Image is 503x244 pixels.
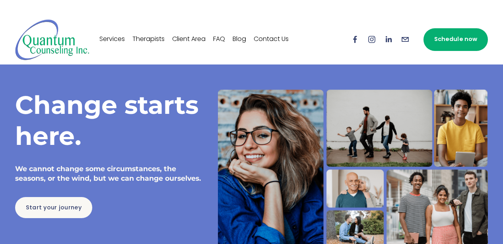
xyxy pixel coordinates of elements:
a: Client Area [172,33,206,46]
a: Contact Us [254,33,289,46]
a: Start your journey [15,197,92,218]
a: Schedule now [423,28,488,51]
a: FAQ [213,33,225,46]
a: Blog [233,33,246,46]
img: Quantum Counseling Inc. | Change starts here. [15,19,89,61]
h4: We cannot change some circumstances, the seasons, or the wind, but we can change ourselves. [15,164,204,183]
a: Therapists [132,33,165,46]
a: Services [99,33,125,46]
h1: Change starts here. [15,90,204,151]
a: LinkedIn [384,35,393,44]
a: Facebook [351,35,359,44]
a: info@quantumcounselinginc.com [401,35,410,44]
a: Instagram [367,35,376,44]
